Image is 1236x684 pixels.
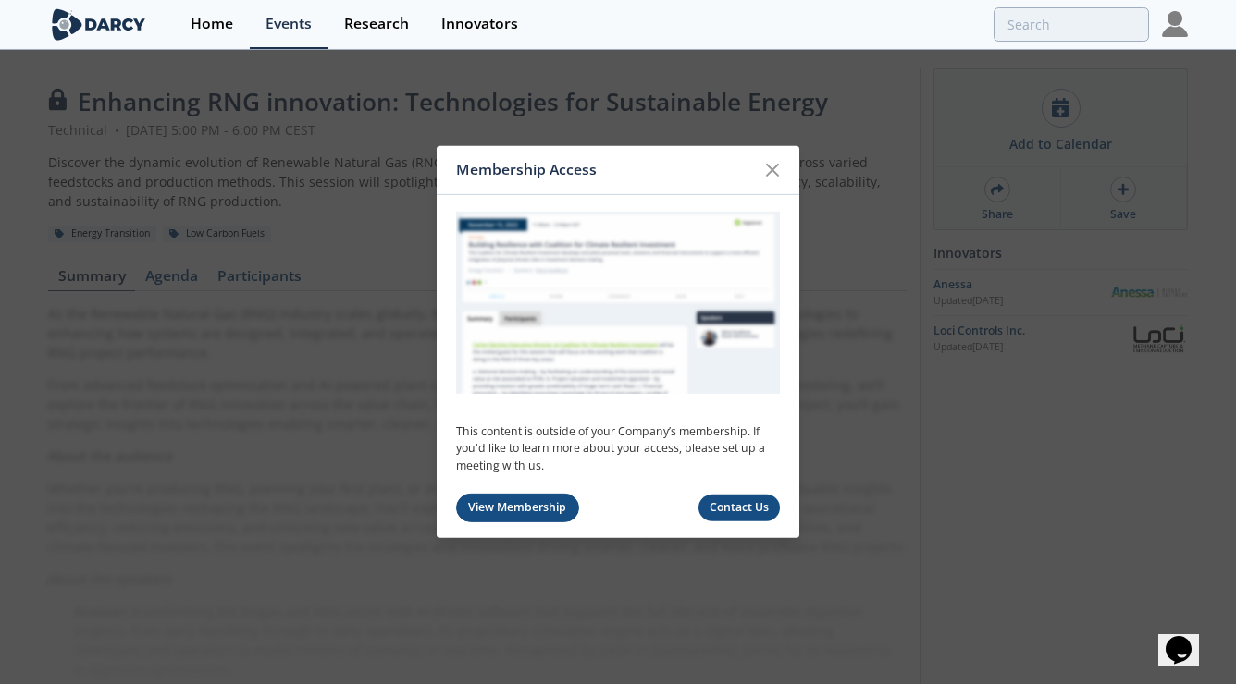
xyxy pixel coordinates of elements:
[456,211,780,394] img: Membership
[1158,610,1217,666] iframe: chat widget
[441,17,518,31] div: Innovators
[698,495,781,521] a: Contact Us
[456,494,579,522] a: View Membership
[344,17,409,31] div: Research
[266,17,312,31] div: Events
[456,153,755,188] div: Membership Access
[1162,11,1188,37] img: Profile
[191,17,233,31] div: Home
[994,7,1149,42] input: Advanced Search
[48,8,149,41] img: logo-wide.svg
[456,423,780,474] p: This content is outside of your Company’s membership. If you'd like to learn more about your acce...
